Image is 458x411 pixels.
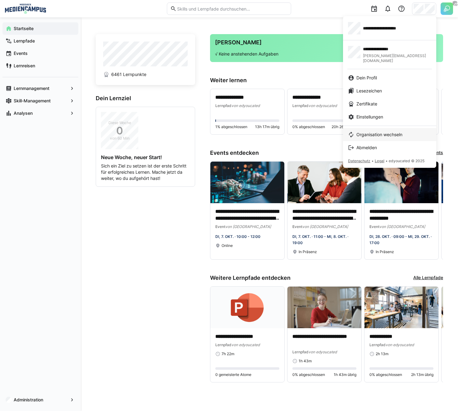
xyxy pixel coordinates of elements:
[372,159,373,163] span: •
[356,114,383,120] span: Einstellungen
[356,101,377,107] span: Zertifikate
[356,88,382,94] span: Lesezeichen
[356,145,377,151] span: Abmelden
[389,159,424,163] span: edyoucated © 2025
[356,75,377,81] span: Dein Profil
[363,53,431,63] span: [PERSON_NAME][EMAIL_ADDRESS][DOMAIN_NAME]
[375,159,384,163] span: Legal
[386,159,387,163] span: •
[356,132,402,138] span: Organisation wechseln
[348,159,370,163] span: Datenschutz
